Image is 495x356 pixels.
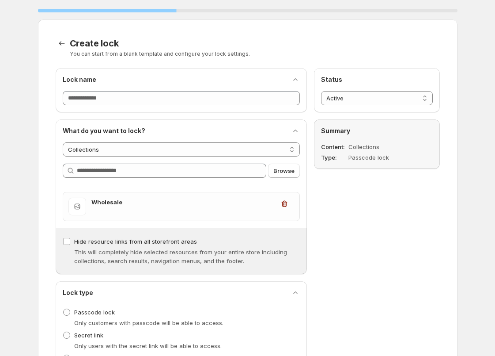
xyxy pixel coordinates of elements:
[321,75,433,84] h2: Status
[321,126,433,135] h2: Summary
[321,142,347,151] dt: Content:
[273,166,295,175] span: Browse
[63,288,93,297] h2: Lock type
[70,50,440,57] p: You can start from a blank template and configure your lock settings.
[63,75,96,84] h2: Lock name
[56,37,68,50] button: Back to templates
[74,342,222,349] span: Only users with the secret link will be able to access.
[268,164,300,178] button: Browse
[91,198,275,207] h3: Wholesale
[70,38,119,49] span: Create lock
[321,153,347,162] dt: Type:
[63,126,145,135] h2: What do you want to lock?
[74,249,287,264] span: This will completely hide selected resources from your entire store including collections, search...
[74,309,115,316] span: Passcode lock
[348,153,410,162] dd: Passcode lock
[74,238,197,245] span: Hide resource links from all storefront areas
[348,142,410,151] dd: Collections
[74,319,223,326] span: Only customers with passcode will be able to access.
[74,332,103,339] span: Secret link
